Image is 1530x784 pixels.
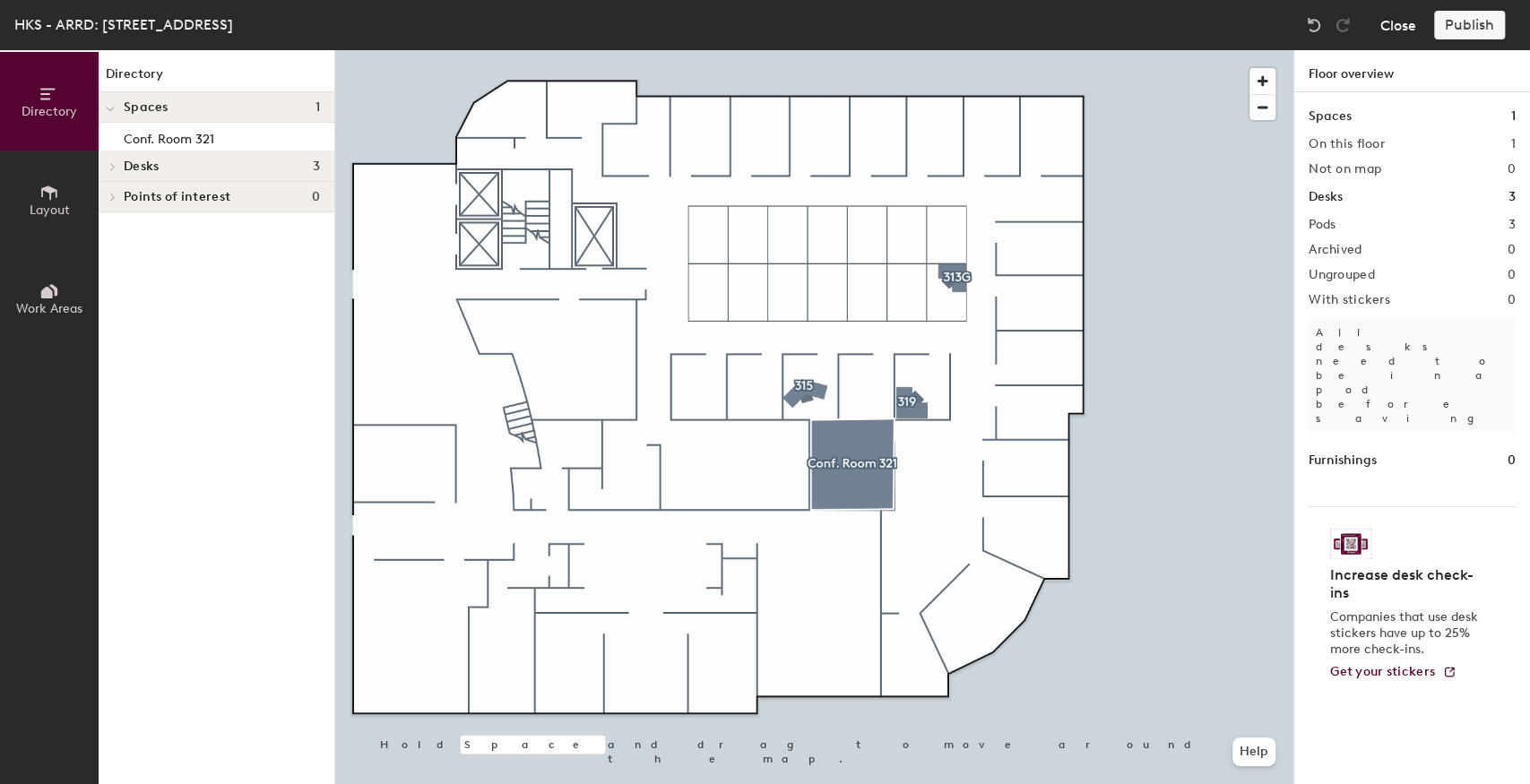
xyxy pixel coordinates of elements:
h2: With stickers [1309,293,1390,307]
span: Directory [22,104,77,119]
h2: 3 [1508,218,1516,232]
h2: Archived [1309,243,1361,257]
h2: 1 [1511,137,1516,151]
h1: Directory [99,65,334,92]
span: Get your stickers [1330,664,1435,679]
h2: On this floor [1309,137,1385,151]
h1: Spaces [1309,107,1352,126]
h2: 0 [1508,293,1516,307]
a: Get your stickers [1330,665,1457,680]
h1: 0 [1508,451,1516,470]
p: Conf. Room 321 [124,126,214,147]
h1: 3 [1508,187,1516,207]
button: Close [1380,11,1416,39]
span: 0 [312,190,320,204]
h1: Furnishings [1309,451,1377,470]
p: All desks need to be in a pod before saving [1309,318,1516,433]
img: Undo [1305,16,1323,34]
span: Work Areas [16,301,82,316]
h4: Increase desk check-ins [1330,566,1483,602]
button: Help [1232,737,1275,766]
h2: 0 [1508,268,1516,282]
span: Points of interest [124,190,230,204]
h1: Desks [1309,187,1343,207]
h2: Ungrouped [1309,268,1375,282]
h1: Floor overview [1294,50,1530,92]
span: 1 [316,100,320,115]
p: Companies that use desk stickers have up to 25% more check-ins. [1330,609,1483,658]
img: Redo [1334,16,1352,34]
span: Layout [30,202,70,218]
h2: Pods [1309,218,1336,232]
h2: 0 [1508,162,1516,177]
img: Sticker logo [1330,529,1371,559]
h2: 0 [1508,243,1516,257]
span: Desks [124,159,159,174]
div: HKS - ARRD: [STREET_ADDRESS] [14,13,233,36]
h2: Not on map [1309,162,1381,177]
span: 3 [313,159,320,174]
span: Spaces [124,100,169,115]
h1: 1 [1511,107,1516,126]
